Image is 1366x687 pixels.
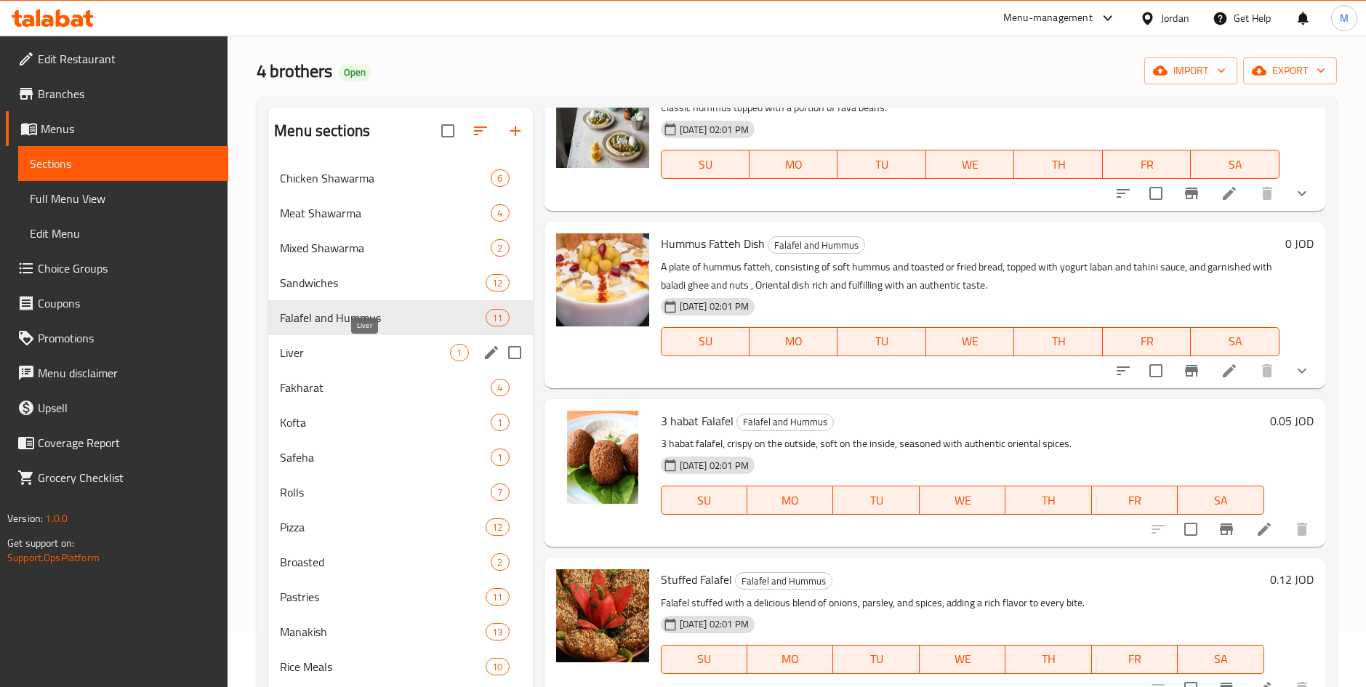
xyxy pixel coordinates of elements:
span: MO [753,490,828,511]
button: delete [1250,176,1285,211]
a: Menu disclaimer [6,355,228,390]
button: Add section [498,113,533,148]
div: Chicken Shawarma6 [268,161,532,196]
span: Fakharat [280,379,491,396]
div: Mixed Shawarma2 [268,230,532,265]
button: SA [1178,645,1264,674]
span: Manakish [280,623,486,640]
span: TU [839,490,914,511]
div: items [491,483,509,501]
div: items [486,588,509,606]
span: Falafel and Hummus [280,309,486,326]
button: SA [1191,150,1279,179]
span: MO [755,331,832,352]
button: TH [1014,150,1103,179]
div: Sandwiches12 [268,265,532,300]
span: Branches [38,85,217,103]
div: Rolls7 [268,475,532,510]
h6: 0 JOD [1285,233,1314,254]
div: Falafel and Hummus [735,572,832,590]
button: SU [661,486,747,515]
span: 1.0.0 [45,509,68,528]
button: TH [1014,327,1103,356]
a: Edit Menu [18,216,228,251]
span: Falafel and Hummus [737,414,833,430]
div: Pastries11 [268,579,532,614]
span: Stuffed Falafel [661,569,732,590]
span: TU [839,648,914,670]
a: Upsell [6,390,228,425]
div: Safeha1 [268,440,532,475]
span: 12 [486,276,508,290]
div: items [491,379,509,396]
span: Get support on: [7,534,74,553]
button: MO [747,486,834,515]
a: Edit menu item [1221,185,1238,202]
button: TH [1005,645,1092,674]
span: Open [338,66,371,79]
a: Edit Restaurant [6,41,228,76]
button: WE [920,486,1006,515]
span: Sections [30,155,217,172]
div: Liver1edit [268,335,532,370]
span: WE [925,648,1000,670]
span: 1 [491,416,508,430]
div: Menu-management [1003,9,1093,27]
span: 11 [486,590,508,604]
span: WE [925,490,1000,511]
span: Full Menu View [30,190,217,207]
span: MO [755,154,832,175]
span: Falafel and Hummus [768,237,864,254]
span: Kofta [280,414,491,431]
span: Rolls [280,483,491,501]
button: TU [837,327,926,356]
button: TU [837,150,926,179]
button: MO [750,150,838,179]
button: WE [920,645,1006,674]
span: [DATE] 02:01 PM [674,459,755,473]
button: import [1144,57,1237,84]
span: WE [932,154,1009,175]
a: Edit menu item [1221,362,1238,379]
span: SU [667,331,744,352]
div: Safeha [280,449,491,466]
span: Mixed Shawarma [280,239,491,257]
a: Edit menu item [1255,521,1273,538]
div: Manakish13 [268,614,532,649]
div: items [486,623,509,640]
a: Grocery Checklist [6,460,228,495]
span: WE [932,331,1009,352]
a: Sections [18,146,228,181]
span: [DATE] 02:01 PM [674,123,755,137]
span: Promotions [38,329,217,347]
button: TH [1005,486,1092,515]
div: Rice Meals10 [268,649,532,684]
svg: Show Choices [1293,185,1311,202]
a: Menus [6,111,228,146]
button: delete [1285,512,1319,547]
span: Select to update [1176,514,1206,545]
span: Select to update [1141,178,1171,209]
button: Branch-specific-item [1174,353,1209,388]
span: SA [1184,648,1258,670]
span: Falafel and Hummus [736,573,832,590]
button: MO [750,327,838,356]
span: 2 [491,555,508,569]
span: import [1156,62,1226,80]
div: items [491,414,509,431]
button: SU [661,327,750,356]
img: 3 habat Falafel [556,411,649,504]
span: TU [843,331,920,352]
p: 3 habat falafel, crispy on the outside, soft on the inside, seasoned with authentic oriental spices. [661,435,1264,453]
h2: Menu sections [274,120,370,142]
span: Broasted [280,553,491,571]
span: Pizza [280,518,486,536]
span: 4 brothers [257,55,332,87]
span: TU [843,154,920,175]
span: FR [1098,490,1173,511]
button: FR [1103,327,1192,356]
span: 1 [491,451,508,465]
span: 4 [491,206,508,220]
